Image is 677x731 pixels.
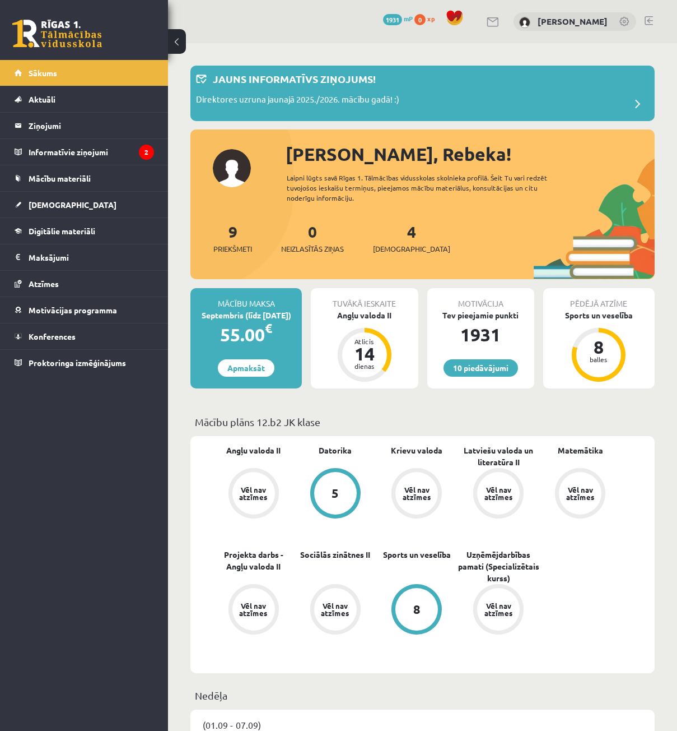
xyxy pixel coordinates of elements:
[427,321,534,348] div: 1931
[383,549,451,561] a: Sports un veselība
[29,200,116,210] span: [DEMOGRAPHIC_DATA]
[226,445,281,456] a: Angļu valoda II
[281,243,344,255] span: Neizlasītās ziņas
[29,173,91,183] span: Mācību materiāli
[29,68,57,78] span: Sākums
[295,468,376,521] a: 5
[383,14,402,25] span: 1931
[457,584,539,637] a: Vēl nav atzīmes
[348,345,381,363] div: 14
[238,486,269,501] div: Vēl nav atzīmes
[29,244,154,270] legend: Maksājumi
[265,320,272,336] span: €
[213,221,252,255] a: 9Priekšmeti
[196,93,399,109] p: Direktores uzruna jaunajā 2025./2026. mācību gadā! :)
[213,243,252,255] span: Priekšmeti
[457,445,539,468] a: Latviešu valoda un literatūra II
[29,358,126,368] span: Proktoringa izmēģinājums
[190,309,302,321] div: Septembris (līdz [DATE])
[213,549,295,572] a: Projekta darbs - Angļu valoda II
[348,363,381,369] div: dienas
[483,486,514,501] div: Vēl nav atzīmes
[29,94,55,104] span: Aktuāli
[376,468,458,521] a: Vēl nav atzīmes
[15,113,154,138] a: Ziņojumi
[190,288,302,309] div: Mācību maksa
[15,297,154,323] a: Motivācijas programma
[15,139,154,165] a: Informatīvie ziņojumi2
[404,14,413,23] span: mP
[483,602,514,617] div: Vēl nav atzīmes
[443,359,518,377] a: 10 piedāvājumi
[15,218,154,244] a: Digitālie materiāli
[320,602,351,617] div: Vēl nav atzīmes
[319,445,352,456] a: Datorika
[373,243,450,255] span: [DEMOGRAPHIC_DATA]
[413,603,421,616] div: 8
[213,584,295,637] a: Vēl nav atzīmes
[238,602,269,617] div: Vēl nav atzīmes
[401,486,432,501] div: Vēl nav atzīmes
[281,221,344,255] a: 0Neizlasītās ziņas
[29,226,95,236] span: Digitālie materiāli
[391,445,442,456] a: Krievu valoda
[311,309,418,321] div: Angļu valoda II
[29,113,154,138] legend: Ziņojumi
[311,288,418,309] div: Tuvākā ieskaite
[15,323,154,349] a: Konferences
[348,338,381,345] div: Atlicis
[582,338,615,356] div: 8
[538,16,608,27] a: [PERSON_NAME]
[558,445,603,456] a: Matemātika
[539,468,621,521] a: Vēl nav atzīmes
[287,173,565,203] div: Laipni lūgts savā Rīgas 1. Tālmācības vidusskolas skolnieka profilā. Šeit Tu vari redzēt tuvojošo...
[414,14,426,25] span: 0
[543,309,655,321] div: Sports un veselība
[543,288,655,309] div: Pēdējā atzīme
[218,359,274,377] a: Apmaksāt
[311,309,418,383] a: Angļu valoda II Atlicis 14 dienas
[29,305,117,315] span: Motivācijas programma
[15,86,154,112] a: Aktuāli
[15,60,154,86] a: Sākums
[427,288,534,309] div: Motivācija
[295,584,376,637] a: Vēl nav atzīmes
[564,486,596,501] div: Vēl nav atzīmes
[15,165,154,191] a: Mācību materiāli
[190,321,302,348] div: 55.00
[195,688,650,703] p: Nedēļa
[29,139,154,165] legend: Informatīvie ziņojumi
[373,221,450,255] a: 4[DEMOGRAPHIC_DATA]
[213,71,376,86] p: Jauns informatīvs ziņojums!
[427,309,534,321] div: Tev pieejamie punkti
[376,584,458,637] a: 8
[543,309,655,383] a: Sports un veselība 8 balles
[457,549,539,584] a: Uzņēmējdarbības pamati (Specializētais kurss)
[286,141,655,168] div: [PERSON_NAME], Rebeka!
[15,350,154,376] a: Proktoringa izmēģinājums
[15,271,154,297] a: Atzīmes
[196,71,649,115] a: Jauns informatīvs ziņojums! Direktores uzruna jaunajā 2025./2026. mācību gadā! :)
[213,468,295,521] a: Vēl nav atzīmes
[15,192,154,218] a: [DEMOGRAPHIC_DATA]
[12,20,102,48] a: Rīgas 1. Tālmācības vidusskola
[414,14,440,23] a: 0 xp
[332,487,339,499] div: 5
[300,549,370,561] a: Sociālās zinātnes II
[457,468,539,521] a: Vēl nav atzīmes
[519,17,530,28] img: Rebeka Karla
[139,145,154,160] i: 2
[383,14,413,23] a: 1931 mP
[582,356,615,363] div: balles
[427,14,435,23] span: xp
[29,279,59,289] span: Atzīmes
[15,244,154,270] a: Maksājumi
[195,414,650,429] p: Mācību plāns 12.b2 JK klase
[29,331,76,341] span: Konferences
